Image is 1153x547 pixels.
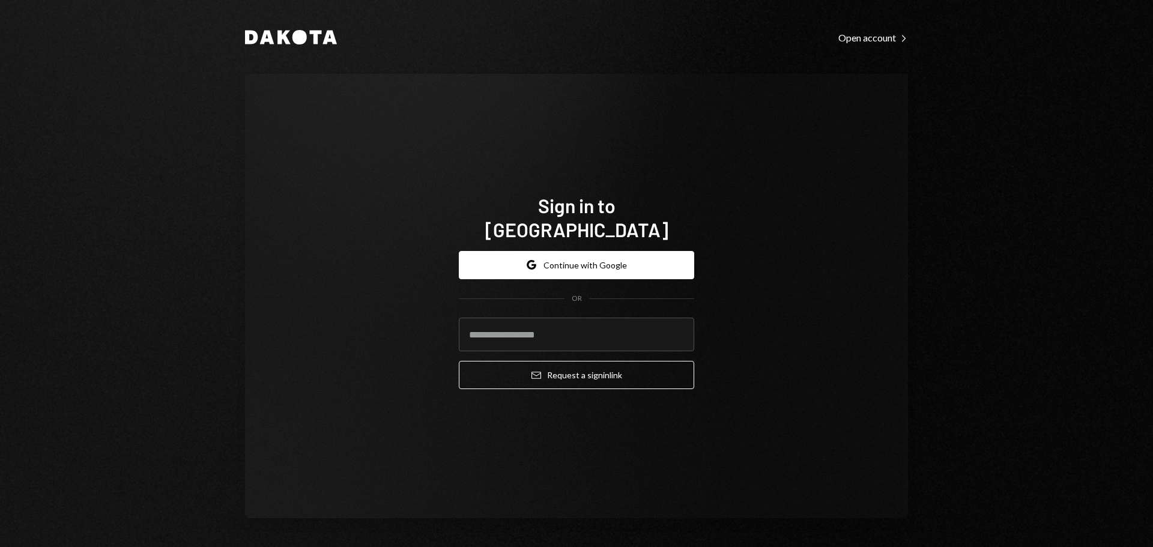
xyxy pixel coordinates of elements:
[838,32,908,44] div: Open account
[459,193,694,241] h1: Sign in to [GEOGRAPHIC_DATA]
[459,251,694,279] button: Continue with Google
[459,361,694,389] button: Request a signinlink
[838,31,908,44] a: Open account
[572,294,582,304] div: OR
